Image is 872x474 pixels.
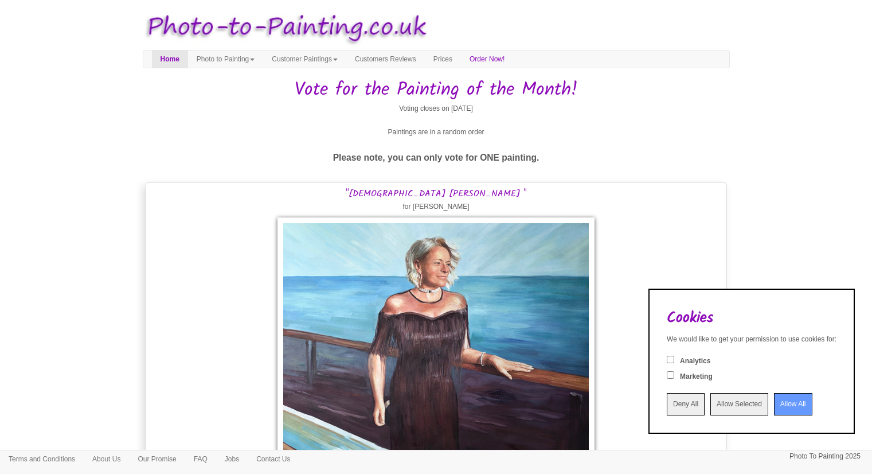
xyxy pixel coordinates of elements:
h3: "[DEMOGRAPHIC_DATA] [PERSON_NAME] " [149,189,724,199]
a: About Us [84,450,129,468]
a: Home [152,50,188,68]
input: Deny All [667,393,705,415]
label: Analytics [680,356,710,366]
a: Prices [425,50,461,68]
a: FAQ [185,450,216,468]
a: Contact Us [248,450,299,468]
p: Please note, you can only vote for ONE painting. [143,150,730,165]
a: Our Promise [129,450,185,468]
input: Allow Selected [710,393,768,415]
div: We would like to get your permission to use cookies for: [667,335,836,344]
a: Order Now! [461,50,513,68]
a: Customers Reviews [346,50,425,68]
h2: Cookies [667,310,836,327]
h1: Vote for the Painting of the Month! [143,80,730,100]
p: Voting closes on [DATE] [143,103,730,115]
p: Photo To Painting 2025 [789,450,861,463]
p: Paintings are in a random order [143,126,730,138]
a: Customer Paintings [263,50,346,68]
img: Photo to Painting [137,6,431,50]
label: Marketing [680,372,713,382]
a: Photo to Painting [188,50,263,68]
input: Allow All [774,393,812,415]
a: Jobs [216,450,248,468]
